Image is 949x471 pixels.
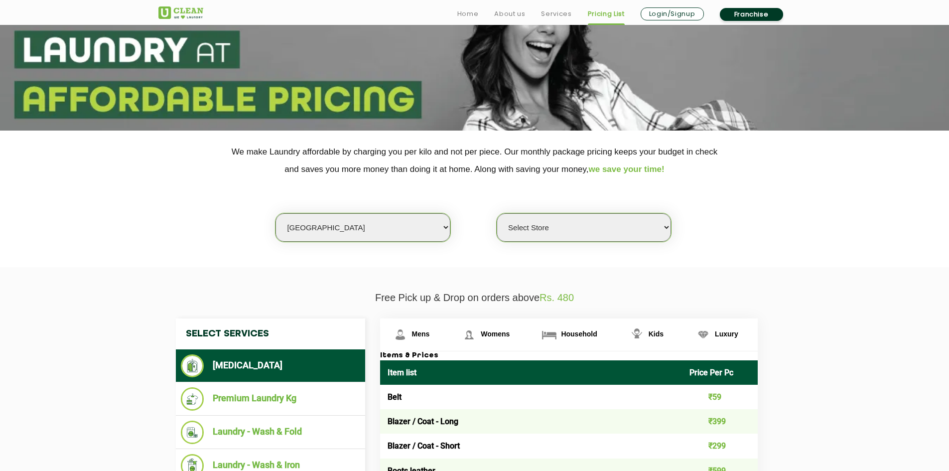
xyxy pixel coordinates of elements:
[481,330,510,338] span: Womens
[380,351,758,360] h3: Items & Prices
[649,330,664,338] span: Kids
[181,354,204,377] img: Dry Cleaning
[720,8,783,21] a: Franchise
[588,8,625,20] a: Pricing List
[541,326,558,343] img: Household
[380,409,682,434] td: Blazer / Coat - Long
[460,326,478,343] img: Womens
[380,360,682,385] th: Item list
[494,8,525,20] a: About us
[682,360,758,385] th: Price Per Pc
[158,292,791,304] p: Free Pick up & Drop on orders above
[181,354,360,377] li: [MEDICAL_DATA]
[457,8,479,20] a: Home
[589,164,665,174] span: we save your time!
[380,434,682,458] td: Blazer / Coat - Short
[158,6,203,19] img: UClean Laundry and Dry Cleaning
[682,434,758,458] td: ₹299
[682,385,758,409] td: ₹59
[682,409,758,434] td: ₹399
[181,387,360,411] li: Premium Laundry Kg
[181,421,204,444] img: Laundry - Wash & Fold
[541,8,571,20] a: Services
[380,385,682,409] td: Belt
[181,387,204,411] img: Premium Laundry Kg
[561,330,597,338] span: Household
[392,326,409,343] img: Mens
[641,7,704,20] a: Login/Signup
[176,318,365,349] h4: Select Services
[158,143,791,178] p: We make Laundry affordable by charging you per kilo and not per piece. Our monthly package pricin...
[540,292,574,303] span: Rs. 480
[694,326,712,343] img: Luxury
[715,330,738,338] span: Luxury
[628,326,646,343] img: Kids
[181,421,360,444] li: Laundry - Wash & Fold
[412,330,430,338] span: Mens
